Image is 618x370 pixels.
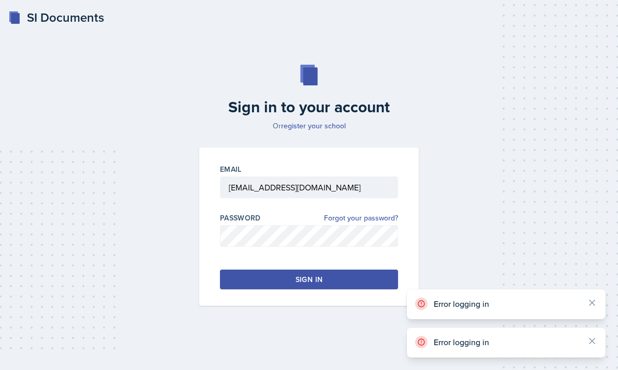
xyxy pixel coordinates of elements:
[220,213,261,223] label: Password
[220,164,242,174] label: Email
[8,8,104,27] a: SI Documents
[281,121,346,131] a: register your school
[220,176,398,198] input: Email
[324,213,398,224] a: Forgot your password?
[220,270,398,289] button: Sign in
[434,299,579,309] p: Error logging in
[296,274,322,285] div: Sign in
[193,98,425,116] h2: Sign in to your account
[434,337,579,347] p: Error logging in
[193,121,425,131] p: Or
